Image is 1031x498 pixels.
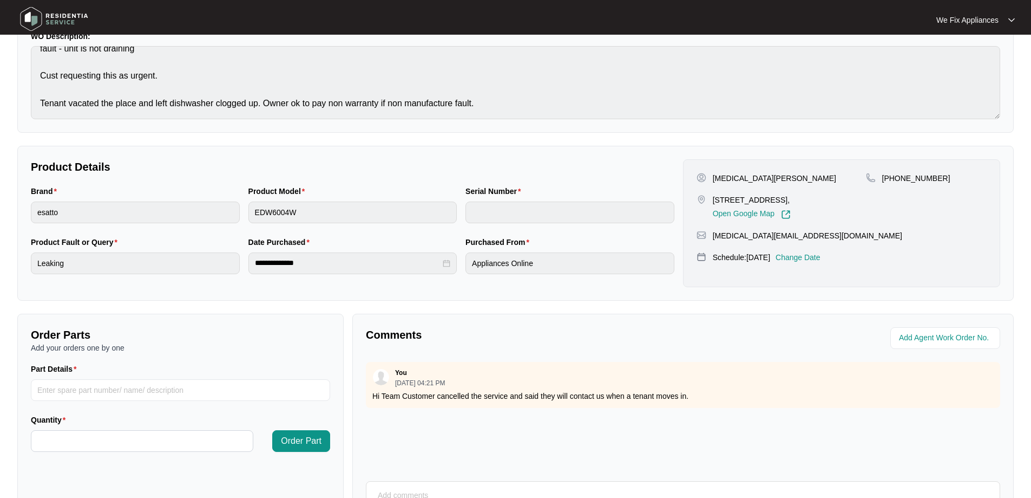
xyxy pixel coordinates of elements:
[31,379,330,401] input: Part Details
[395,380,445,386] p: [DATE] 04:21 PM
[395,368,407,377] p: You
[31,415,70,425] label: Quantity
[31,431,253,451] input: Quantity
[776,252,820,263] p: Change Date
[697,173,706,183] img: user-pin
[16,3,92,35] img: residentia service logo
[31,159,674,174] p: Product Details
[713,230,902,241] p: [MEDICAL_DATA][EMAIL_ADDRESS][DOMAIN_NAME]
[31,202,240,223] input: Brand
[697,230,706,240] img: map-pin
[372,391,994,402] p: Hi Team Customer cancelled the service and said they will contact us when a tenant moves in.
[465,202,674,223] input: Serial Number
[697,195,706,204] img: map-pin
[713,210,791,219] a: Open Google Map
[713,252,770,263] p: Schedule: [DATE]
[713,173,836,184] p: [MEDICAL_DATA][PERSON_NAME]
[1008,17,1015,23] img: dropdown arrow
[31,327,330,342] p: Order Parts
[936,15,999,25] p: We Fix Appliances
[465,237,534,248] label: Purchased From
[31,364,81,374] label: Part Details
[465,253,674,274] input: Purchased From
[899,332,994,345] input: Add Agent Work Order No.
[373,369,389,385] img: user.svg
[366,327,675,342] p: Comments
[248,237,314,248] label: Date Purchased
[31,186,61,197] label: Brand
[465,186,525,197] label: Serial Number
[248,186,310,197] label: Product Model
[281,435,321,448] span: Order Part
[31,237,122,248] label: Product Fault or Query
[713,195,791,205] p: [STREET_ADDRESS],
[248,202,457,223] input: Product Model
[866,173,876,183] img: map-pin
[31,46,1000,119] textarea: fault - unit is not draining Cust requesting this as urgent. Tenant vacated the place and left di...
[781,210,791,219] img: Link-External
[31,253,240,274] input: Product Fault or Query
[697,252,706,262] img: map-pin
[272,430,330,452] button: Order Part
[882,173,950,184] p: [PHONE_NUMBER]
[31,342,330,353] p: Add your orders one by one
[255,257,441,269] input: Date Purchased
